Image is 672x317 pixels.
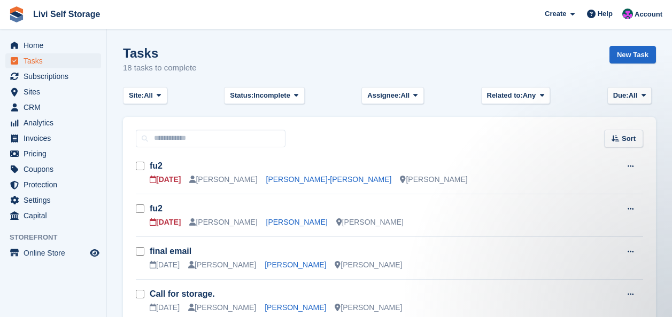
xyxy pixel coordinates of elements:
[5,100,101,115] a: menu
[10,232,106,243] span: Storefront
[253,90,290,101] span: Incomplete
[635,9,662,20] span: Account
[188,259,256,271] div: [PERSON_NAME]
[5,245,101,260] a: menu
[24,177,88,192] span: Protection
[481,87,550,105] button: Related to: Any
[598,9,613,19] span: Help
[150,289,215,298] a: Call for storage.
[123,46,197,60] h1: Tasks
[9,6,25,22] img: stora-icon-8386f47178a22dfd0bd8f6a31ec36ba5ce8667c1dd55bd0f319d3a0aa187defe.svg
[24,208,88,223] span: Capital
[150,302,180,313] div: [DATE]
[123,87,167,105] button: Site: All
[545,9,566,19] span: Create
[5,53,101,68] a: menu
[5,146,101,161] a: menu
[5,84,101,99] a: menu
[523,90,536,101] span: Any
[24,69,88,84] span: Subscriptions
[5,131,101,146] a: menu
[335,302,402,313] div: [PERSON_NAME]
[609,46,656,64] a: New Task
[487,90,523,101] span: Related to:
[5,177,101,192] a: menu
[150,161,163,170] a: fu2
[400,174,467,185] div: [PERSON_NAME]
[150,259,180,271] div: [DATE]
[24,84,88,99] span: Sites
[5,193,101,208] a: menu
[361,87,424,105] button: Assignee: All
[336,217,404,228] div: [PERSON_NAME]
[24,162,88,177] span: Coupons
[622,133,636,144] span: Sort
[150,217,181,228] div: [DATE]
[367,90,400,101] span: Assignee:
[29,5,104,23] a: Livi Self Storage
[265,260,326,269] a: [PERSON_NAME]
[265,303,326,312] a: [PERSON_NAME]
[5,69,101,84] a: menu
[24,193,88,208] span: Settings
[144,90,153,101] span: All
[24,131,88,146] span: Invoices
[24,53,88,68] span: Tasks
[189,217,257,228] div: [PERSON_NAME]
[24,245,88,260] span: Online Store
[88,247,101,259] a: Preview store
[622,9,633,19] img: Graham Cameron
[613,90,629,101] span: Due:
[224,87,304,105] button: Status: Incomplete
[230,90,253,101] span: Status:
[335,259,402,271] div: [PERSON_NAME]
[150,204,163,213] a: fu2
[24,115,88,130] span: Analytics
[150,247,191,256] a: final email
[266,218,328,226] a: [PERSON_NAME]
[129,90,144,101] span: Site:
[188,302,256,313] div: [PERSON_NAME]
[607,87,652,105] button: Due: All
[5,162,101,177] a: menu
[24,100,88,115] span: CRM
[401,90,410,101] span: All
[24,38,88,53] span: Home
[123,62,197,74] p: 18 tasks to complete
[629,90,638,101] span: All
[5,208,101,223] a: menu
[24,146,88,161] span: Pricing
[5,115,101,130] a: menu
[150,174,181,185] div: [DATE]
[189,174,257,185] div: [PERSON_NAME]
[266,175,392,184] a: [PERSON_NAME]-[PERSON_NAME]
[5,38,101,53] a: menu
